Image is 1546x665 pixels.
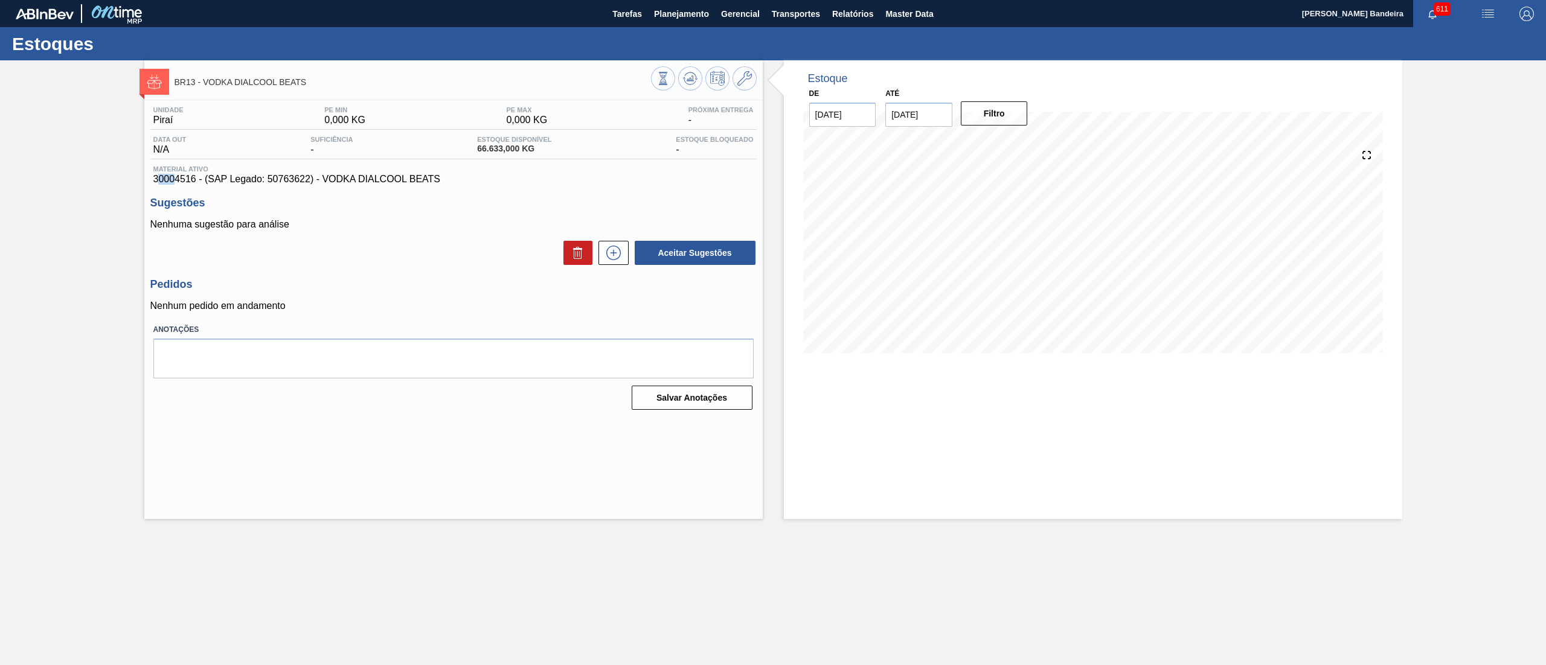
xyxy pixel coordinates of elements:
[12,37,226,51] h1: Estoques
[721,7,760,21] span: Gerencial
[153,165,754,173] span: Material ativo
[1519,7,1534,21] img: Logout
[612,7,642,21] span: Tarefas
[772,7,820,21] span: Transportes
[150,219,757,230] p: Nenhuma sugestão para análise
[733,66,757,91] button: Ir ao Master Data / Geral
[150,301,757,311] p: Nenhum pedido em andamento
[16,8,74,19] img: TNhmsLtSVTkK8tSr43FrP2fwEKptu5GPRR3wAAAABJRU5ErkJggg==
[688,106,754,113] span: Próxima Entrega
[310,136,353,143] span: Suficiência
[632,386,752,410] button: Salvar Anotações
[153,115,184,126] span: Piraí
[832,7,873,21] span: Relatórios
[150,197,757,209] h3: Sugestões
[885,7,933,21] span: Master Data
[705,66,730,91] button: Programar Estoque
[654,7,709,21] span: Planejamento
[557,241,592,265] div: Excluir Sugestões
[150,136,190,155] div: N/A
[147,74,162,89] img: Ícone
[1413,5,1452,22] button: Notificações
[678,66,702,91] button: Atualizar Gráfico
[1481,7,1495,21] img: userActions
[175,78,651,87] span: BR13 - VODKA DIALCOOL BEATS
[592,241,629,265] div: Nova sugestão
[676,136,753,143] span: Estoque Bloqueado
[808,72,848,85] div: Estoque
[477,144,551,153] span: 66.633,000 KG
[629,240,757,266] div: Aceitar Sugestões
[153,321,754,339] label: Anotações
[153,106,184,113] span: Unidade
[673,136,756,155] div: -
[635,241,755,265] button: Aceitar Sugestões
[651,66,675,91] button: Visão Geral dos Estoques
[885,89,899,98] label: Até
[961,101,1028,126] button: Filtro
[506,106,547,113] span: PE MAX
[153,136,187,143] span: Data out
[324,115,365,126] span: 0,000 KG
[150,278,757,291] h3: Pedidos
[324,106,365,113] span: PE MIN
[153,174,754,185] span: 30004516 - (SAP Legado: 50763622) - VODKA DIALCOOL BEATS
[1434,2,1451,16] span: 611
[685,106,757,126] div: -
[506,115,547,126] span: 0,000 KG
[477,136,551,143] span: Estoque Disponível
[885,103,952,127] input: dd/mm/yyyy
[809,89,820,98] label: De
[809,103,876,127] input: dd/mm/yyyy
[307,136,356,155] div: -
